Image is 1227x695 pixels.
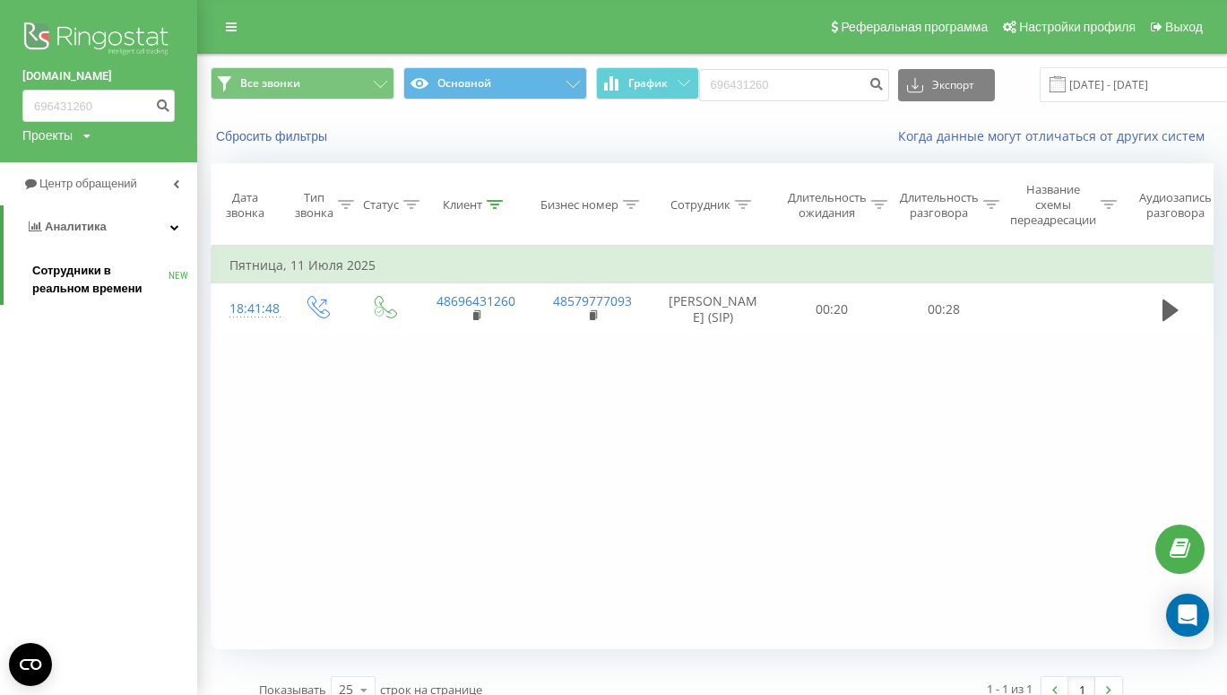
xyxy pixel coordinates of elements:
[888,283,1000,335] td: 00:28
[898,127,1214,144] a: Когда данные могут отличаться от других систем
[670,197,730,213] div: Сотрудник
[22,67,175,85] a: [DOMAIN_NAME]
[211,128,336,144] button: Сбросить фильтры
[436,292,515,309] a: 48696431260
[32,255,197,305] a: Сотрудники в реальном времениNEW
[898,69,995,101] button: Экспорт
[628,77,668,90] span: График
[900,190,979,221] div: Длительность разговора
[1019,20,1136,34] span: Настройки профиля
[1010,182,1096,228] div: Название схемы переадресации
[22,126,73,144] div: Проекты
[229,291,265,326] div: 18:41:48
[22,18,175,63] img: Ringostat logo
[540,197,618,213] div: Бизнес номер
[32,262,168,298] span: Сотрудники в реальном времени
[9,643,52,686] button: Open CMP widget
[212,190,278,221] div: Дата звонка
[699,69,889,101] input: Поиск по номеру
[240,76,300,91] span: Все звонки
[295,190,333,221] div: Тип звонка
[363,197,399,213] div: Статус
[39,177,137,190] span: Центр обращений
[1132,190,1219,221] div: Аудиозапись разговора
[403,67,587,100] button: Основной
[1166,594,1209,637] div: Open Intercom Messenger
[22,90,175,122] input: Поиск по номеру
[45,220,107,233] span: Аналитика
[1165,20,1203,34] span: Выход
[596,67,699,100] button: График
[553,292,632,309] a: 48579777093
[443,197,482,213] div: Клиент
[841,20,988,34] span: Реферальная программа
[788,190,867,221] div: Длительность ожидания
[776,283,888,335] td: 00:20
[211,67,394,100] button: Все звонки
[4,205,197,248] a: Аналитика
[651,283,776,335] td: [PERSON_NAME] (SIP)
